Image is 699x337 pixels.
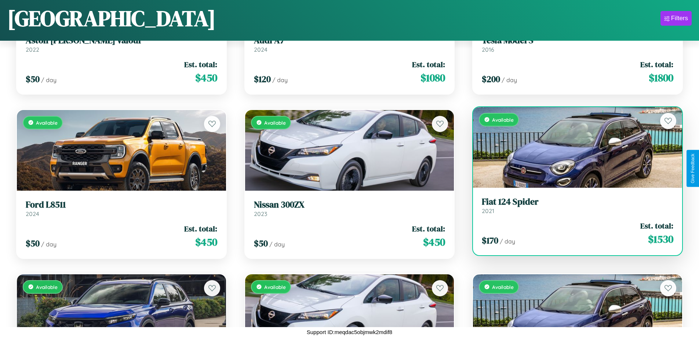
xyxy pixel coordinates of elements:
[26,46,39,53] span: 2022
[423,235,445,249] span: $ 450
[36,120,58,126] span: Available
[254,199,445,210] h3: Nissan 300ZX
[26,199,217,217] a: Ford L85112024
[502,76,517,84] span: / day
[412,223,445,234] span: Est. total:
[36,284,58,290] span: Available
[269,241,285,248] span: / day
[254,35,445,53] a: Audi A72024
[690,154,695,183] div: Give Feedback
[482,197,673,215] a: Fiat 124 Spider2021
[195,70,217,85] span: $ 450
[264,284,286,290] span: Available
[254,35,445,46] h3: Audi A7
[195,235,217,249] span: $ 450
[482,35,673,53] a: Tesla Model S2016
[26,199,217,210] h3: Ford L8511
[254,210,267,217] span: 2023
[254,46,267,53] span: 2024
[26,210,39,217] span: 2024
[482,46,494,53] span: 2016
[482,234,498,246] span: $ 170
[640,220,673,231] span: Est. total:
[482,73,500,85] span: $ 200
[41,241,57,248] span: / day
[482,197,673,207] h3: Fiat 124 Spider
[500,238,515,245] span: / day
[492,284,514,290] span: Available
[26,35,217,53] a: Aston [PERSON_NAME] Valour2022
[492,117,514,123] span: Available
[26,73,40,85] span: $ 50
[254,73,271,85] span: $ 120
[264,120,286,126] span: Available
[482,207,494,215] span: 2021
[41,76,57,84] span: / day
[649,70,673,85] span: $ 1800
[26,35,217,46] h3: Aston [PERSON_NAME] Valour
[26,237,40,249] span: $ 50
[421,70,445,85] span: $ 1080
[671,15,688,22] div: Filters
[482,35,673,46] h3: Tesla Model S
[272,76,288,84] span: / day
[184,223,217,234] span: Est. total:
[7,3,216,33] h1: [GEOGRAPHIC_DATA]
[254,237,268,249] span: $ 50
[254,199,445,217] a: Nissan 300ZX2023
[184,59,217,70] span: Est. total:
[660,11,692,26] button: Filters
[640,59,673,70] span: Est. total:
[412,59,445,70] span: Est. total:
[648,232,673,246] span: $ 1530
[307,327,392,337] p: Support ID: meqdac5objmwk2mdif8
